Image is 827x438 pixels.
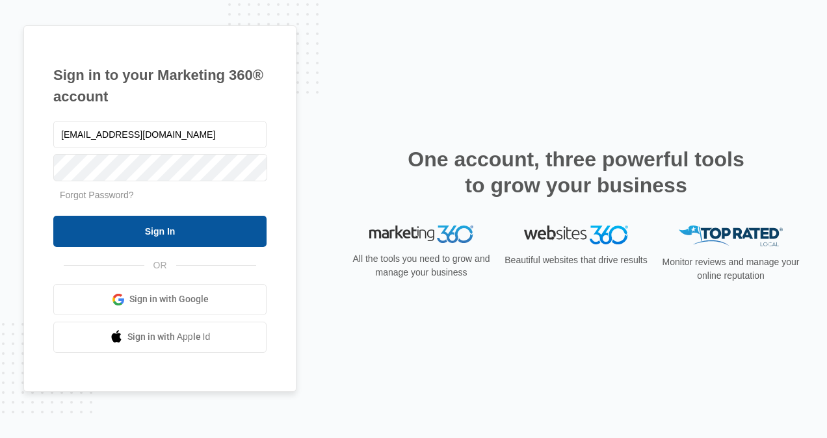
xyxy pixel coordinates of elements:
p: Beautiful websites that drive results [503,253,649,267]
a: Forgot Password? [60,190,134,200]
span: OR [144,259,176,272]
p: All the tools you need to grow and manage your business [348,252,494,279]
a: Sign in with Apple Id [53,322,267,353]
span: Sign in with Apple Id [127,330,211,344]
span: Sign in with Google [129,292,209,306]
p: Monitor reviews and manage your online reputation [658,255,804,283]
img: Top Rated Local [679,225,783,247]
h2: One account, three powerful tools to grow your business [404,146,748,198]
img: Websites 360 [524,225,628,244]
a: Sign in with Google [53,284,267,315]
input: Email [53,121,267,148]
input: Sign In [53,216,267,247]
img: Marketing 360 [369,225,473,244]
h1: Sign in to your Marketing 360® account [53,64,267,107]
